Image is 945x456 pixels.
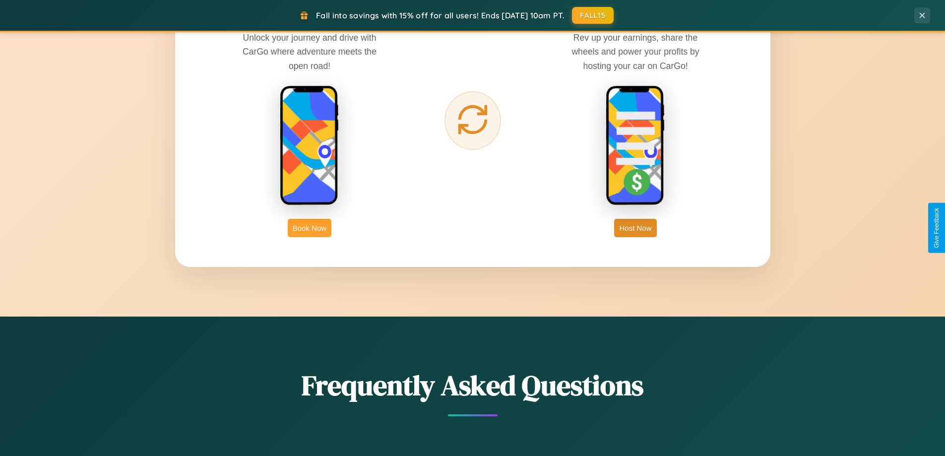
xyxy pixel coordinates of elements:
span: Fall into savings with 15% off for all users! Ends [DATE] 10am PT. [316,10,565,20]
div: Give Feedback [933,208,940,248]
button: Host Now [614,219,656,237]
button: Book Now [288,219,331,237]
img: rent phone [280,85,339,206]
button: FALL15 [572,7,614,24]
p: Unlock your journey and drive with CarGo where adventure meets the open road! [235,31,384,72]
h2: Frequently Asked Questions [175,366,770,404]
p: Rev up your earnings, share the wheels and power your profits by hosting your car on CarGo! [561,31,710,72]
img: host phone [606,85,665,206]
